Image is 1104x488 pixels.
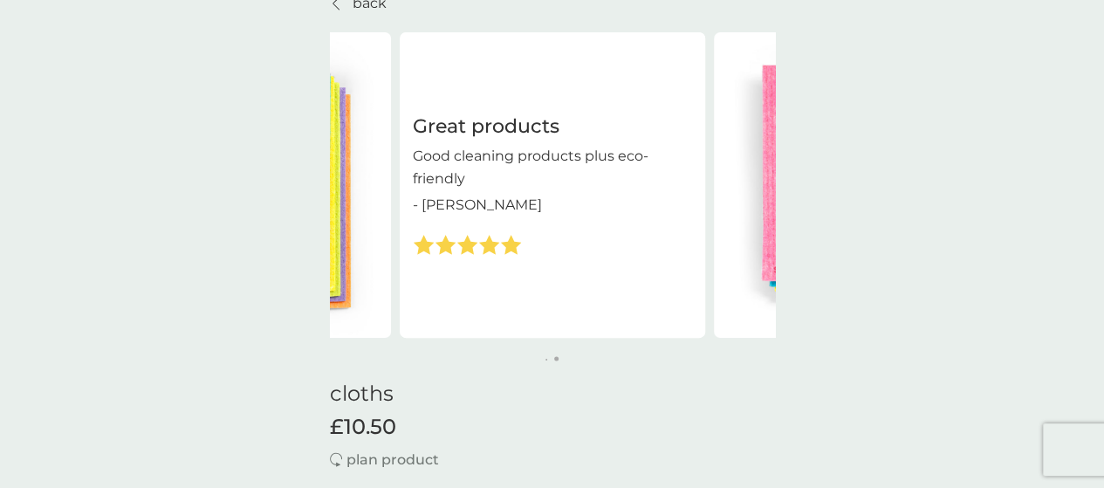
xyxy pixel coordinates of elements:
[330,381,775,407] h1: cloths
[330,415,396,440] span: £10.50
[413,145,692,189] p: Good cleaning products plus eco-friendly
[413,113,692,141] h3: Great products
[413,194,542,217] p: - [PERSON_NAME]
[346,449,439,471] p: plan product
